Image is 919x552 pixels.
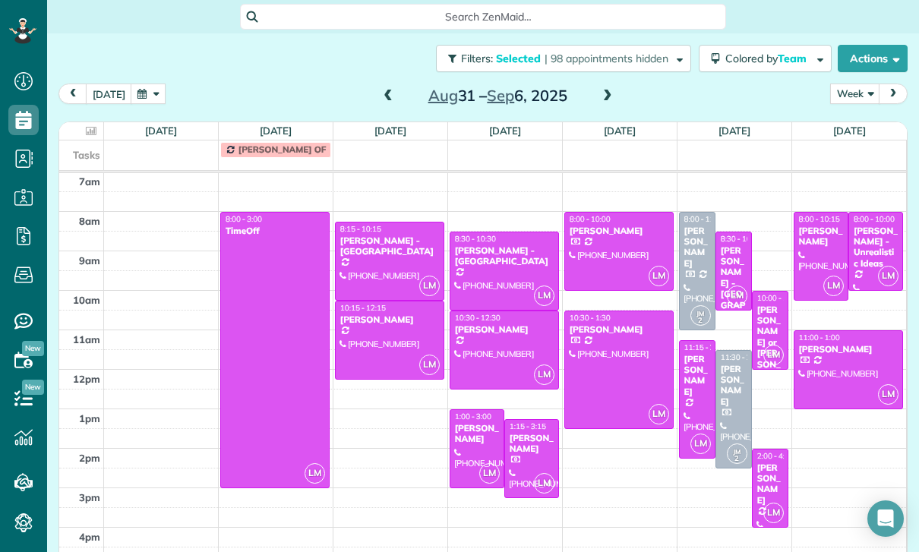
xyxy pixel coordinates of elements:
span: 8:00 - 10:00 [854,214,895,224]
a: [DATE] [145,125,178,137]
span: 8:00 - 3:00 [226,214,262,224]
span: 8:30 - 10:30 [455,234,496,244]
a: Filters: Selected | 98 appointments hidden [428,45,691,72]
span: Aug [428,86,458,105]
button: Actions [838,45,908,72]
span: 11:00 - 1:00 [799,333,840,342]
div: [PERSON_NAME] - [GEOGRAPHIC_DATA] [454,245,554,267]
span: 10am [73,294,100,306]
div: [PERSON_NAME] [684,354,711,398]
span: 11:30 - 2:30 [721,352,762,362]
span: JM [733,447,741,456]
div: [PERSON_NAME] [569,226,669,236]
div: [PERSON_NAME] or [PERSON_NAME] Exhaust Service Inc, [756,304,784,436]
span: 8:15 - 10:15 [340,224,381,234]
span: LM [763,503,784,523]
span: 10:30 - 1:30 [570,313,611,323]
button: [DATE] [86,84,132,104]
span: LM [649,266,669,286]
span: LM [727,285,747,306]
div: [PERSON_NAME] [454,423,500,445]
div: [PERSON_NAME] [509,433,554,455]
button: prev [58,84,87,104]
span: 9am [79,254,100,267]
h2: 31 – 6, 2025 [403,87,592,104]
div: [PERSON_NAME] - Unrealistic Ideas [853,226,898,270]
span: [PERSON_NAME] OFF [238,144,331,155]
span: 8:30 - 10:30 [721,234,762,244]
span: Colored by [725,52,812,65]
span: 8:00 - 10:00 [570,214,611,224]
span: New [22,380,44,395]
span: 8:00 - 11:00 [684,214,725,224]
span: LM [878,266,898,286]
a: [DATE] [260,125,292,137]
span: LM [690,434,711,454]
span: LM [534,285,554,306]
button: next [879,84,908,104]
div: TimeOff [225,226,325,236]
span: 7am [79,175,100,188]
div: [PERSON_NAME] - [GEOGRAPHIC_DATA] [339,235,440,257]
span: 11:15 - 2:15 [684,342,725,352]
span: LM [479,463,500,484]
span: LM [823,276,844,296]
span: LM [419,276,440,296]
span: 12pm [73,373,100,385]
div: [PERSON_NAME] [684,226,711,270]
div: [PERSON_NAME] [756,462,784,506]
a: [DATE] [833,125,866,137]
div: [PERSON_NAME] - [GEOGRAPHIC_DATA] [720,245,747,343]
small: 2 [691,314,710,328]
span: 8:00 - 10:15 [799,214,840,224]
span: 1pm [79,412,100,424]
span: JM [696,309,704,317]
span: Team [778,52,809,65]
span: New [22,341,44,356]
span: LM [419,355,440,375]
a: [DATE] [489,125,522,137]
span: Filters: [461,52,493,65]
span: 10:30 - 12:30 [455,313,501,323]
div: [PERSON_NAME] [798,226,844,248]
span: 10:00 - 12:00 [757,293,803,303]
button: Colored byTeam [699,45,832,72]
span: 3pm [79,491,100,503]
small: 2 [728,452,747,466]
span: Selected [496,52,542,65]
span: LM [649,404,669,424]
span: 10:15 - 12:15 [340,303,386,313]
div: Open Intercom Messenger [867,500,904,537]
span: 2:00 - 4:00 [757,451,794,461]
span: 11am [73,333,100,345]
span: LM [878,384,898,405]
span: 8am [79,215,100,227]
span: | 98 appointments hidden [545,52,668,65]
span: LM [763,345,784,365]
a: [DATE] [374,125,407,137]
a: [DATE] [604,125,636,137]
div: [PERSON_NAME] [454,324,554,335]
button: Filters: Selected | 98 appointments hidden [436,45,691,72]
span: 1:00 - 3:00 [455,412,491,421]
div: [PERSON_NAME] [720,364,747,408]
a: [DATE] [718,125,751,137]
span: LM [305,463,325,484]
span: 4pm [79,531,100,543]
span: LM [534,364,554,385]
div: [PERSON_NAME] [569,324,669,335]
span: 1:15 - 3:15 [510,421,546,431]
span: 2pm [79,452,100,464]
span: LM [534,473,554,494]
span: Sep [487,86,514,105]
div: [PERSON_NAME] [339,314,440,325]
div: [PERSON_NAME] [798,344,899,355]
button: Week [830,84,880,104]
